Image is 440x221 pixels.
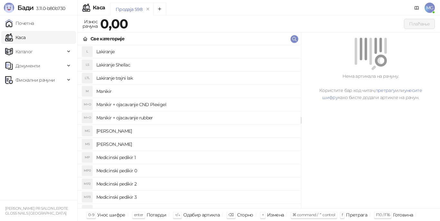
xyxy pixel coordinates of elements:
[96,46,296,57] h4: Lakiranje
[96,113,296,123] h4: Manikir + ojacavanje rubber
[96,139,296,149] h4: [PERSON_NAME]
[292,212,335,217] span: ⌘ command / ⌃ control
[82,46,92,57] div: L
[100,16,128,32] strong: 0,00
[93,5,105,10] div: Каса
[82,126,92,136] div: MG
[17,4,33,12] span: Бади
[393,211,413,219] div: Готовина
[96,192,296,202] h4: Medicinski pedikir 3
[96,152,296,163] h4: Medicinski pedikir 1
[425,3,435,13] span: MG
[375,87,396,93] a: претрагу
[5,206,68,216] small: [PERSON_NAME] PR SALON LEPOTE GLOSS NAILS [GEOGRAPHIC_DATA]
[346,211,367,219] div: Претрага
[376,212,390,217] span: F10 / F16
[82,60,92,70] div: LS
[342,212,343,217] span: f
[82,205,92,216] div: P
[412,3,422,13] a: Документација
[237,211,253,219] div: Сторно
[96,179,296,189] h4: Medicinski pedikir 2
[153,3,166,15] button: Add tab
[144,6,152,12] button: remove
[4,3,14,13] img: Logo
[96,60,296,70] h4: Lakiranje Shellac
[183,211,220,219] div: Одабир артикла
[228,212,234,217] span: ⌫
[175,212,180,217] span: ↑/↓
[82,166,92,176] div: MP0
[262,212,264,217] span: +
[82,179,92,189] div: MP2
[88,212,94,217] span: 0-9
[96,126,296,136] h4: [PERSON_NAME]
[82,73,92,83] div: LTL
[91,35,124,42] div: Све категорије
[116,6,142,13] div: Продаја 598
[82,192,92,202] div: MP3
[78,45,301,208] div: grid
[96,205,296,216] h4: Pedikir
[15,45,33,58] span: Каталог
[96,73,296,83] h4: Lakiranje trajni lak
[82,99,92,110] div: M+O
[96,166,296,176] h4: Medicinski pedikir 0
[81,17,99,30] div: Износ рачуна
[82,113,92,123] div: M+O
[5,17,34,30] a: Почетна
[82,139,92,149] div: MS
[134,212,143,217] span: enter
[33,5,65,11] span: 3.11.0-b80b730
[147,211,167,219] div: Потврди
[82,86,92,96] div: M
[97,211,125,219] div: Унос шифре
[96,99,296,110] h4: Manikir + ojacavanje CND Plexigel
[5,31,25,44] a: Каса
[82,152,92,163] div: MP
[267,211,284,219] div: Измена
[15,59,40,72] span: Документи
[15,74,55,86] span: Фискални рачуни
[309,73,432,101] div: Нема артикала на рачуну. Користите бар код читач, или како бисте додали артикле на рачун.
[404,19,435,29] button: Плаћање
[96,86,296,96] h4: Manikir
